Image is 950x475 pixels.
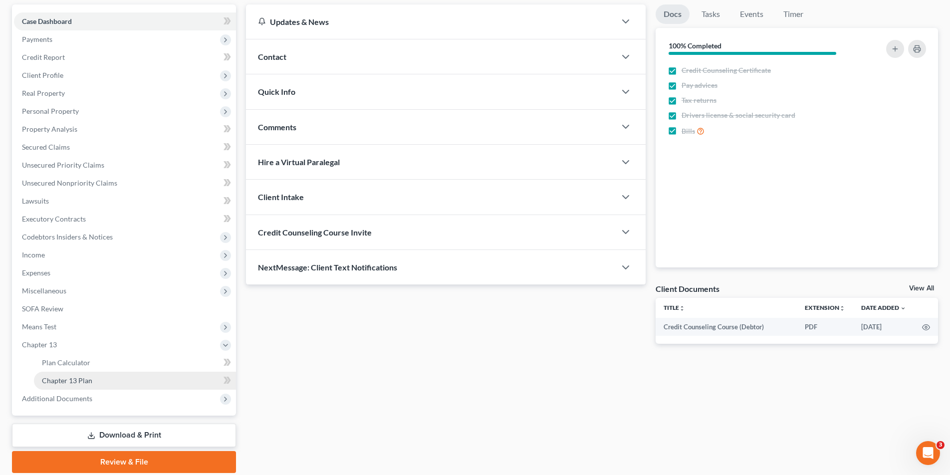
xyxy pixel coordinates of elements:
a: Unsecured Nonpriority Claims [14,174,236,192]
a: Timer [775,4,811,24]
a: Plan Calculator [34,354,236,372]
span: Miscellaneous [22,286,66,295]
span: Credit Counseling Certificate [682,65,771,75]
span: Means Test [22,322,56,331]
a: Lawsuits [14,192,236,210]
a: Secured Claims [14,138,236,156]
a: Unsecured Priority Claims [14,156,236,174]
span: Pay advices [682,80,717,90]
a: Titleunfold_more [664,304,685,311]
span: Credit Report [22,53,65,61]
strong: 100% Completed [669,41,721,50]
a: Download & Print [12,424,236,447]
a: Chapter 13 Plan [34,372,236,390]
a: Property Analysis [14,120,236,138]
span: Quick Info [258,87,295,96]
span: Payments [22,35,52,43]
iframe: Intercom live chat [916,441,940,465]
span: Personal Property [22,107,79,115]
span: Contact [258,52,286,61]
i: unfold_more [679,305,685,311]
span: Unsecured Nonpriority Claims [22,179,117,187]
span: Drivers license & social security card [682,110,795,120]
span: Client Intake [258,192,304,202]
a: Review & File [12,451,236,473]
span: Unsecured Priority Claims [22,161,104,169]
span: Income [22,250,45,259]
div: Client Documents [656,283,719,294]
span: NextMessage: Client Text Notifications [258,262,397,272]
i: expand_more [900,305,906,311]
a: Date Added expand_more [861,304,906,311]
span: 3 [937,441,945,449]
span: Real Property [22,89,65,97]
td: [DATE] [853,318,914,336]
span: Plan Calculator [42,358,90,367]
a: Docs [656,4,690,24]
span: SOFA Review [22,304,63,313]
a: View All [909,285,934,292]
span: Executory Contracts [22,215,86,223]
span: Expenses [22,268,50,277]
span: Comments [258,122,296,132]
a: Case Dashboard [14,12,236,30]
span: Secured Claims [22,143,70,151]
span: Bills [682,126,695,136]
span: Lawsuits [22,197,49,205]
a: Executory Contracts [14,210,236,228]
a: Tasks [694,4,728,24]
a: SOFA Review [14,300,236,318]
span: Tax returns [682,95,716,105]
a: Credit Report [14,48,236,66]
td: Credit Counseling Course (Debtor) [656,318,797,336]
span: Credit Counseling Course Invite [258,228,372,237]
div: Updates & News [258,16,604,27]
span: Additional Documents [22,394,92,403]
span: Case Dashboard [22,17,72,25]
span: Client Profile [22,71,63,79]
span: Property Analysis [22,125,77,133]
span: Hire a Virtual Paralegal [258,157,340,167]
span: Chapter 13 Plan [42,376,92,385]
td: PDF [797,318,853,336]
a: Extensionunfold_more [805,304,845,311]
span: Codebtors Insiders & Notices [22,233,113,241]
a: Events [732,4,771,24]
span: Chapter 13 [22,340,57,349]
i: unfold_more [839,305,845,311]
